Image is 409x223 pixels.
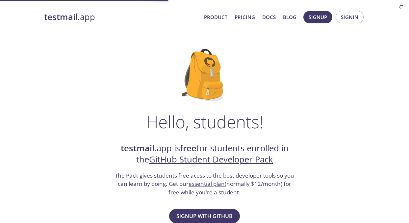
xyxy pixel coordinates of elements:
strong: free [180,142,196,154]
a: GitHub Student Developer Pack [149,154,273,165]
a: testmail.app [44,12,199,23]
h2: .app is for students enrolled in the [114,143,295,165]
span: Signup [309,13,327,21]
span: Signin [341,13,358,21]
img: github-student-backpack.png [182,49,227,101]
span: Signup with GitHub [176,211,233,221]
strong: testmail [44,11,78,23]
button: Signin [336,11,364,23]
a: Blog [283,13,296,21]
a: Pricing [235,13,255,21]
a: Product [204,13,227,21]
button: Signup [303,11,332,23]
h1: Hello, students! [146,112,263,132]
h3: The Pack gives students free acess to the best developer tools so you can learn by doing. Get our... [114,171,295,197]
a: essential plan [189,180,225,187]
strong: testmail [121,142,154,154]
a: Docs [262,13,276,21]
